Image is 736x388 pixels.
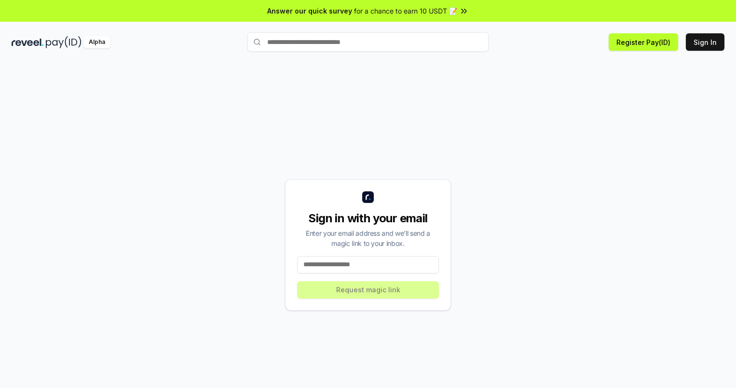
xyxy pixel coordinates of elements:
img: logo_small [362,191,374,203]
button: Sign In [686,33,724,51]
div: Sign in with your email [297,211,439,226]
div: Alpha [83,36,110,48]
img: pay_id [46,36,82,48]
span: Answer our quick survey [267,6,352,16]
button: Register Pay(ID) [609,33,678,51]
span: for a chance to earn 10 USDT 📝 [354,6,457,16]
img: reveel_dark [12,36,44,48]
div: Enter your email address and we’ll send a magic link to your inbox. [297,228,439,248]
